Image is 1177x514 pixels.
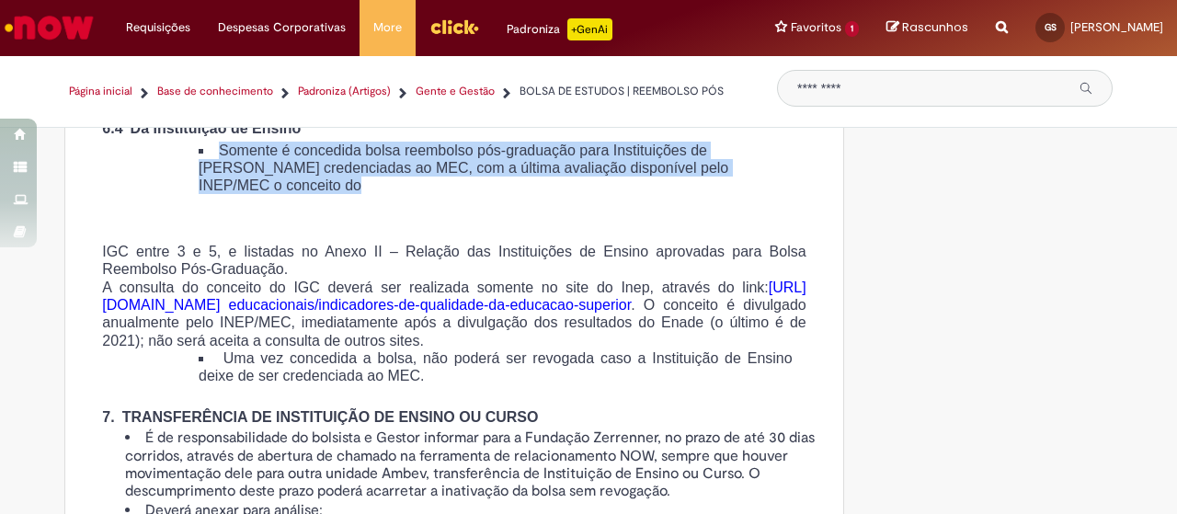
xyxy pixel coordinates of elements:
[199,143,728,193] span: Somente é concedida bolsa reembolso pós-graduação para Instituições de [PERSON_NAME] credenciadas...
[218,18,346,37] span: Despesas Corporativas
[567,18,612,40] p: +GenAi
[845,21,859,37] span: 1
[229,297,632,313] a: educacionais/indicadores-de-qualidade-da-educacao-superior
[102,244,806,277] span: IGC entre 3 e 5, e listadas no Anexo II – Relação das Instituições de Ensino aprovadas para Bolsa...
[507,18,612,40] div: Padroniza
[125,428,815,500] span: É de responsabilidade do bolsista e Gestor informar para a Fundação Zerrenner, no prazo de até 30...
[199,350,793,383] span: Uma vez concedida a bolsa, não poderá ser revogada caso a Instituição de Ensino deixe de ser cred...
[102,409,538,425] span: 7. TRANSFERÊNCIA DE INSTITUIÇÃO DE ENSINO OU CURSO
[2,9,97,46] img: ServiceNow
[886,19,968,37] a: Rascunhos
[373,18,402,37] span: More
[69,84,132,99] a: Página inicial
[157,84,273,99] a: Base de conhecimento
[429,13,479,40] img: click_logo_yellow_360x200.png
[102,120,301,136] span: 6.4 Da Instituição de Ensino
[102,280,806,348] span: A consulta do conceito do IGC deverá ser realizada somente no site do Inep, através do link: . O ...
[298,84,391,99] a: Padroniza (Artigos)
[1045,21,1057,33] span: GS
[520,84,724,98] span: BOLSA DE ESTUDOS | REEMBOLSO PÓS
[902,18,968,36] span: Rascunhos
[416,84,495,99] a: Gente e Gestão
[791,18,841,37] span: Favoritos
[126,18,190,37] span: Requisições
[1070,19,1163,35] span: [PERSON_NAME]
